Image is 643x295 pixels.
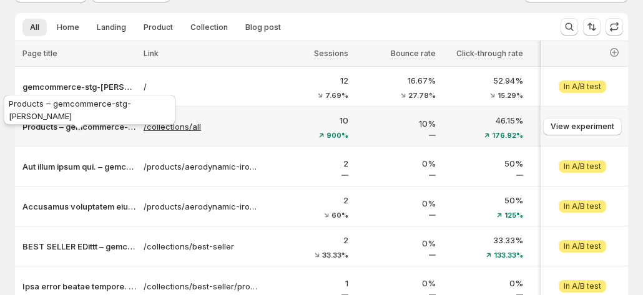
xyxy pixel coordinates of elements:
[144,49,159,58] span: Link
[268,157,348,170] p: 2
[144,280,261,293] a: /collections/best-seller/products/aerodynamic-iron-computer
[144,240,261,253] a: /collections/best-seller
[57,22,79,32] span: Home
[22,280,136,293] button: Ipsa error beatae tempore. – gemcommerce-stg-[PERSON_NAME]
[314,49,348,59] span: Sessions
[492,132,523,139] span: 176.92%
[144,200,261,213] a: /products/aerodynamic-iron-bottle
[268,234,348,246] p: 2
[531,194,611,206] p: 100%
[531,114,611,127] p: 60%
[494,251,523,259] span: 133.33%
[531,237,611,249] p: 50%
[22,49,57,58] span: Page title
[356,237,436,249] p: 0%
[456,49,523,59] span: Click-through rate
[504,211,523,219] span: 125%
[190,22,228,32] span: Collection
[391,49,436,59] span: Bounce rate
[144,22,173,32] span: Product
[356,197,436,210] p: 0%
[268,194,348,206] p: 2
[531,74,611,87] p: 50%
[443,74,523,87] p: 52.94%
[268,277,348,289] p: 1
[144,120,261,133] a: /collections/all
[356,117,436,130] p: 10%
[325,92,348,99] span: 7.69%
[583,18,601,36] button: Sort the results
[564,241,601,251] span: In A/B test
[408,92,436,99] span: 27.78%
[331,211,348,219] span: 60%
[498,92,523,99] span: 15.29%
[97,22,126,32] span: Landing
[326,132,348,139] span: 900%
[22,80,136,93] button: gemcommerce-stg-[PERSON_NAME]
[356,277,436,289] p: 0%
[543,118,622,135] button: View experiment
[443,157,523,170] p: 50%
[443,234,523,246] p: 33.33%
[443,194,523,206] p: 50%
[443,114,523,127] p: 46.15%
[22,160,136,173] button: Aut illum ipsum qui. – gemcommerce-stg-[PERSON_NAME]
[22,240,136,253] button: BEST SELLER EDittt – gemcommerce-stg-[PERSON_NAME]
[30,22,39,32] span: All
[564,82,601,92] span: In A/B test
[322,251,348,259] span: 33.33%
[531,157,611,170] p: 100%
[443,277,523,289] p: 0%
[356,157,436,170] p: 0%
[531,277,611,289] p: 100%
[564,162,601,172] span: In A/B test
[561,18,578,36] button: Search and filter results
[268,114,348,127] p: 10
[144,80,261,93] a: /
[356,74,436,87] p: 16.67%
[564,281,601,291] span: In A/B test
[22,200,136,213] button: Accusamus voluptatem eius aut. – gemcommerce-stg-[PERSON_NAME]
[144,160,261,173] a: /products/aerodynamic-iron-chair
[551,122,614,132] span: View experiment
[564,201,601,211] span: In A/B test
[245,22,281,32] span: Blog post
[268,74,348,87] p: 12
